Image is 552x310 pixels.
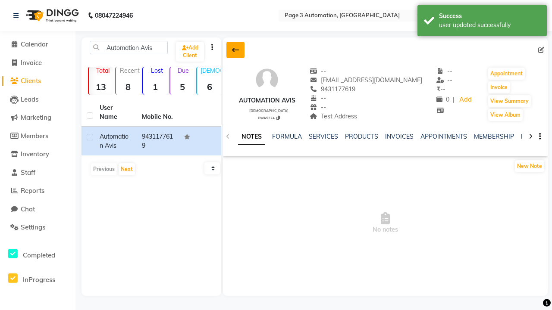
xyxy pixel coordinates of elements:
a: Add Client [176,42,204,62]
span: Automation Avis [100,133,129,149]
span: Clients [21,77,41,85]
span: -- [436,67,453,75]
strong: 1 [143,81,168,92]
button: View Summary [488,95,531,107]
a: SERVICES [309,133,338,140]
td: 9431177619 [137,127,179,155]
span: [EMAIL_ADDRESS][DOMAIN_NAME] [310,76,422,84]
span: Reports [21,186,44,195]
span: ₹ [436,85,440,93]
a: Settings [2,223,73,232]
img: logo [22,3,81,28]
strong: 6 [197,81,222,92]
a: Chat [2,205,73,214]
span: No notes [223,180,548,266]
strong: 8 [116,81,141,92]
span: Members [21,132,48,140]
th: Mobile No. [137,98,179,127]
a: PRODUCTS [345,133,378,140]
span: Completed [23,251,55,259]
a: Calendar [2,40,73,50]
div: Success [439,12,540,21]
span: Test Address [310,112,357,120]
span: 0 [436,96,449,103]
a: Reports [2,186,73,196]
span: -- [436,76,453,84]
div: Automation Avis [239,96,295,105]
span: -- [310,67,326,75]
span: | [453,95,455,104]
b: 08047224946 [95,3,133,28]
span: -- [310,94,326,102]
button: Next [119,163,135,175]
a: INVOICES [385,133,414,140]
strong: 13 [89,81,113,92]
a: Add [458,94,473,106]
a: Invoice [2,58,73,68]
a: Clients [2,76,73,86]
span: Chat [21,205,35,213]
p: [DEMOGRAPHIC_DATA] [201,67,222,74]
p: Due [172,67,195,74]
span: Leads [21,95,38,103]
span: -- [436,85,445,93]
button: View Album [488,109,523,121]
th: User Name [94,98,137,127]
a: APPOINTMENTS [420,133,467,140]
button: Appointment [488,68,525,80]
a: MEMBERSHIP [474,133,514,140]
button: Invoice [488,81,510,93]
a: FORMULA [272,133,302,140]
span: Staff [21,168,35,177]
div: PWA5274 [242,115,295,121]
a: Marketing [2,113,73,123]
a: Members [2,131,73,141]
span: Calendar [21,40,48,48]
span: InProgress [23,276,55,284]
span: Invoice [21,59,42,67]
div: user updated successfully [439,21,540,30]
a: Staff [2,168,73,178]
p: Recent [119,67,141,74]
img: avatar [254,67,280,93]
p: Lost [147,67,168,74]
p: Total [92,67,113,74]
span: Settings [21,223,45,231]
span: Inventory [21,150,49,158]
span: -- [310,103,326,111]
a: Inventory [2,149,73,159]
input: Search by Name/Mobile/Email/Code [90,41,168,54]
button: New Note [515,160,544,172]
strong: 5 [170,81,195,92]
a: Leads [2,95,73,105]
span: Marketing [21,113,51,121]
a: NOTES [238,129,265,145]
span: 9431177619 [310,85,355,93]
span: [DEMOGRAPHIC_DATA] [249,108,289,113]
div: Back to Client [226,42,245,58]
